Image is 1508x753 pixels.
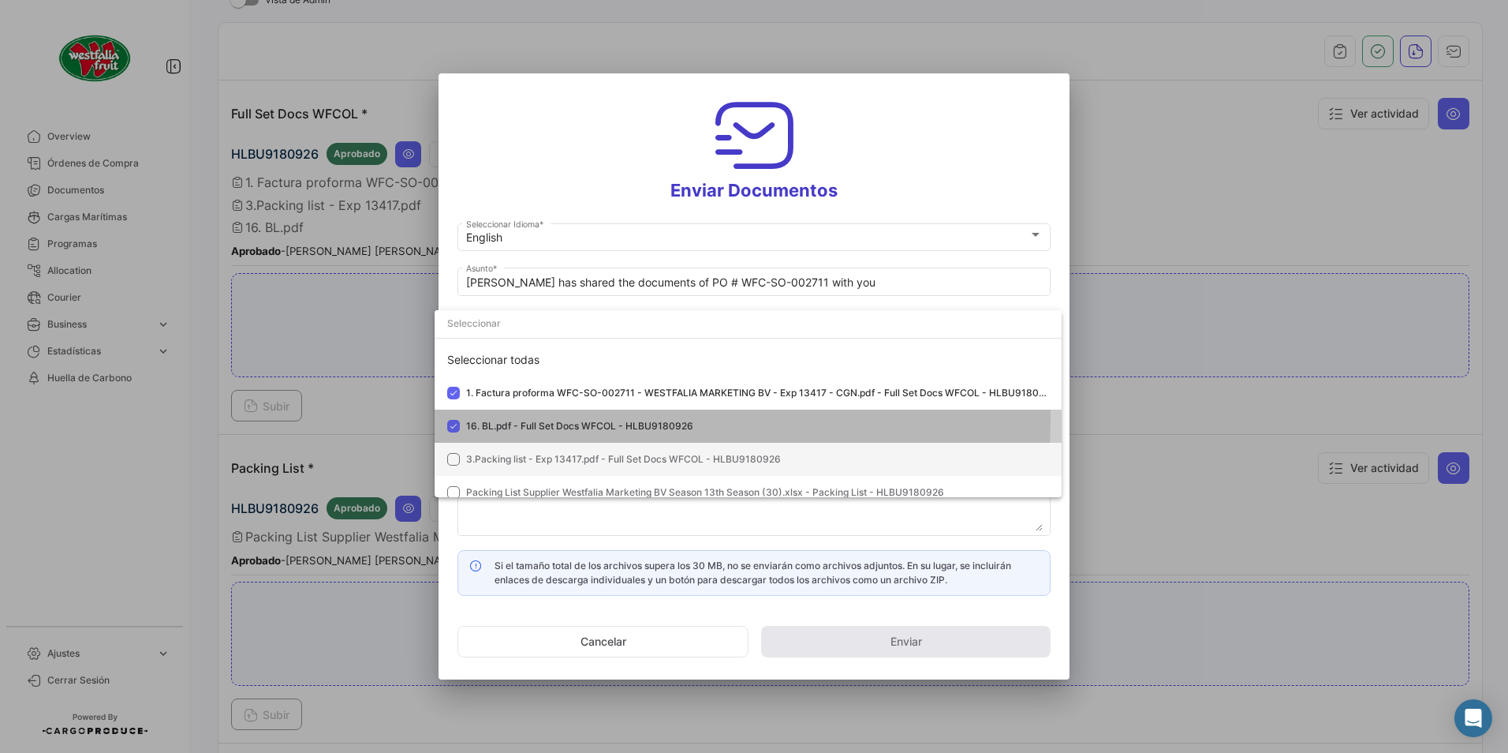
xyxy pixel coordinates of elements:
span: 1. Factura proforma WFC-SO-002711 - WESTFALIA MARKETING BV - Exp 13417 - CGN.pdf - Full Set Docs ... [466,387,1057,399]
input: dropdown search [435,309,1062,338]
span: 3.Packing list - Exp 13417.pdf - Full Set Docs WFCOL - HLBU9180926 [466,453,781,465]
span: 16. BL.pdf - Full Set Docs WFCOL - HLBU9180926 [466,420,693,432]
div: Abrir Intercom Messenger [1454,699,1492,737]
span: Packing List Supplier Westfalia Marketing BV Season 13th Season (30).xlsx - Packing List - HLBU91... [466,486,944,498]
div: Seleccionar todas [435,343,1062,376]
